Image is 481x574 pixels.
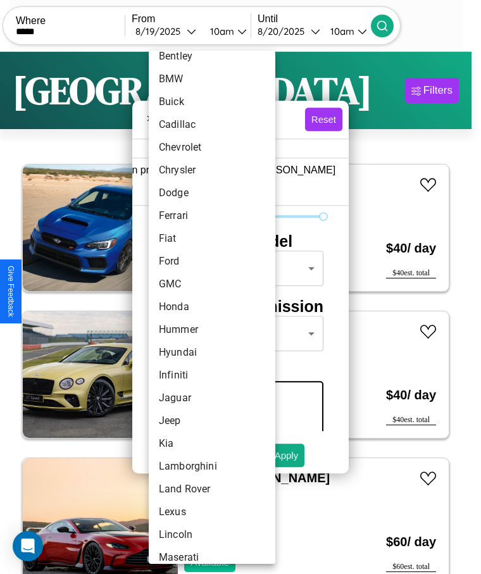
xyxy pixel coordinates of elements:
li: Lincoln [149,523,275,546]
li: Infiniti [149,364,275,387]
li: Chevrolet [149,136,275,159]
li: BMW [149,68,275,90]
li: Ferrari [149,204,275,227]
li: Cadillac [149,113,275,136]
li: Honda [149,296,275,318]
li: Kia [149,432,275,455]
div: Open Intercom Messenger [13,531,43,561]
li: Jeep [149,409,275,432]
li: Lexus [149,501,275,523]
li: Lamborghini [149,455,275,478]
li: Dodge [149,182,275,204]
li: Hyundai [149,341,275,364]
li: Bentley [149,45,275,68]
li: Maserati [149,546,275,569]
li: Fiat [149,227,275,250]
div: Give Feedback [6,266,15,317]
li: Chrysler [149,159,275,182]
li: Land Rover [149,478,275,501]
li: GMC [149,273,275,296]
li: Ford [149,250,275,273]
li: Hummer [149,318,275,341]
li: Jaguar [149,387,275,409]
li: Buick [149,90,275,113]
